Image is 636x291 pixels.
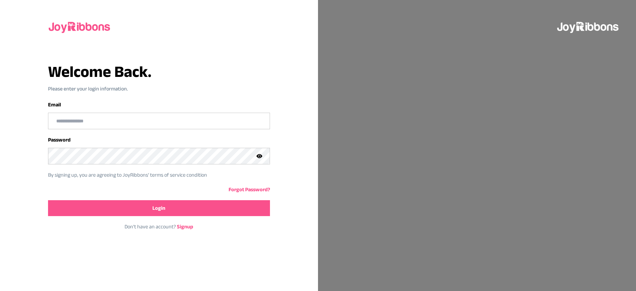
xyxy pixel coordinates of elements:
[177,224,193,229] a: Signup
[48,171,260,179] p: By signing up, you are agreeing to JoyRibbons‘ terms of service condition
[48,200,270,216] button: Login
[48,137,71,143] label: Password
[152,204,165,212] span: Login
[556,16,620,37] img: joyribbons
[48,64,270,80] h3: Welcome Back.
[48,223,270,231] p: Don‘t have an account?
[48,16,112,37] img: joyribbons
[48,85,270,93] p: Please enter your login information.
[229,187,270,192] a: Forgot Password?
[48,102,61,107] label: Email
